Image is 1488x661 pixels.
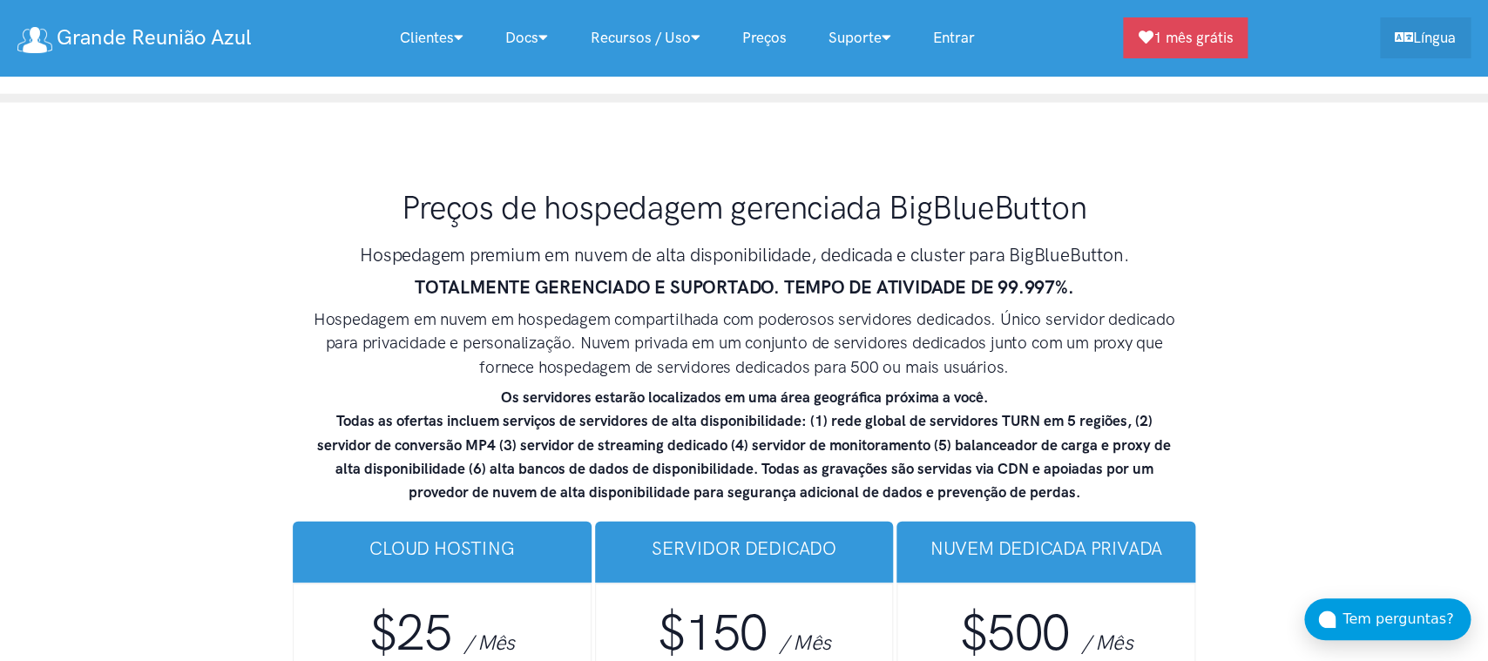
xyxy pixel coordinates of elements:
[17,27,52,53] img: logotipo
[910,536,1181,561] h3: Nuvem Dedicada Privada
[379,19,484,57] a: Clientes
[569,19,720,57] a: Recursos / Uso
[464,630,515,655] span: / Mês
[308,307,1180,380] h4: Hospedagem em nuvem em hospedagem compartilhada com poderosos servidores dedicados. Único servido...
[1380,17,1471,58] a: Língua
[780,630,830,655] span: / Mês
[1123,17,1248,58] a: 1 mês grátis
[807,19,911,57] a: Suporte
[415,276,1073,298] strong: TOTALMENTE GERENCIADO E SUPORTADO. TEMPO DE ATIVIDADE DE 99.997%.
[720,19,807,57] a: Preços
[911,19,995,57] a: Entrar
[1304,598,1471,640] button: Tem perguntas?
[1082,630,1133,655] span: / Mês
[1343,608,1471,631] div: Tem perguntas?
[609,536,880,561] h3: Servidor dedicado
[17,19,251,57] a: Grande Reunião Azul
[307,536,578,561] h3: cloud Hosting
[308,186,1180,228] h1: Preços de hospedagem gerenciada BigBlueButton
[484,19,569,57] a: Docs
[317,388,1171,501] strong: Os servidores estarão localizados em uma área geográfica próxima a você. Todas as ofertas incluem...
[308,242,1180,267] h3: Hospedagem premium em nuvem de alta disponibilidade, dedicada e cluster para BigBlueButton.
